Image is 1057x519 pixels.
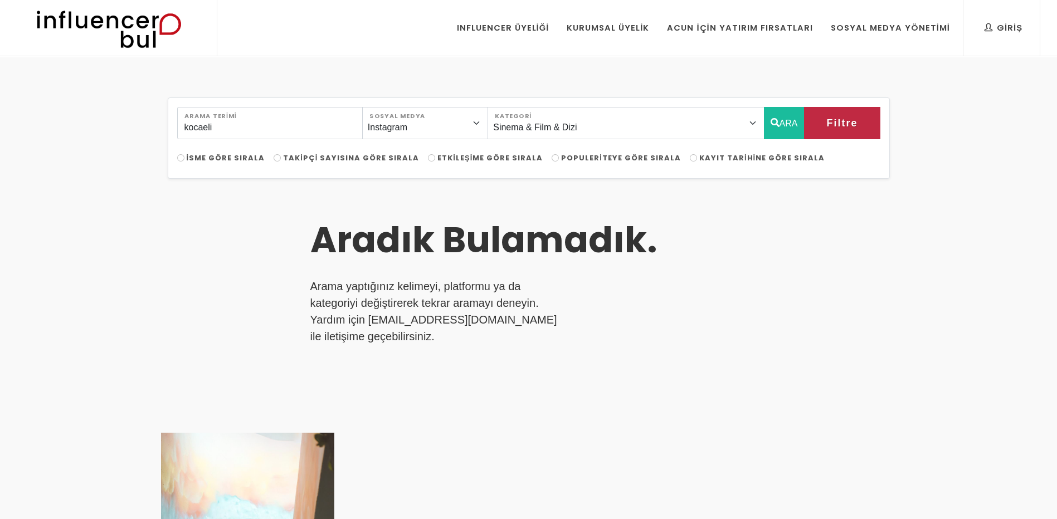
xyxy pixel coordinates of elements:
div: Giriş [985,22,1022,34]
span: Etkileşime Göre Sırala [437,153,543,163]
input: Populeriteye Göre Sırala [552,154,559,161]
input: İsme Göre Sırala [177,154,184,161]
span: Kayıt Tarihine Göre Sırala [699,153,825,163]
div: Influencer Üyeliği [457,22,549,34]
button: Filtre [804,107,880,139]
span: Populeriteye Göre Sırala [561,153,681,163]
h3: Aradık Bulamadık. [310,219,730,262]
div: Kurumsal Üyelik [567,22,649,34]
input: Kayıt Tarihine Göre Sırala [690,154,697,161]
div: Sosyal Medya Yönetimi [831,22,950,34]
div: Acun İçin Yatırım Fırsatları [667,22,812,34]
span: İsme Göre Sırala [187,153,265,163]
p: Arama yaptığınız kelimeyi, platformu ya da kategoriyi değiştirerek tekrar aramayı deneyin. Yardım... [310,278,563,345]
span: Takipçi Sayısına Göre Sırala [283,153,419,163]
input: Etkileşime Göre Sırala [428,154,435,161]
input: Search.. [177,107,363,139]
input: Takipçi Sayısına Göre Sırala [274,154,281,161]
span: Filtre [826,114,858,133]
button: ARA [764,107,805,139]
